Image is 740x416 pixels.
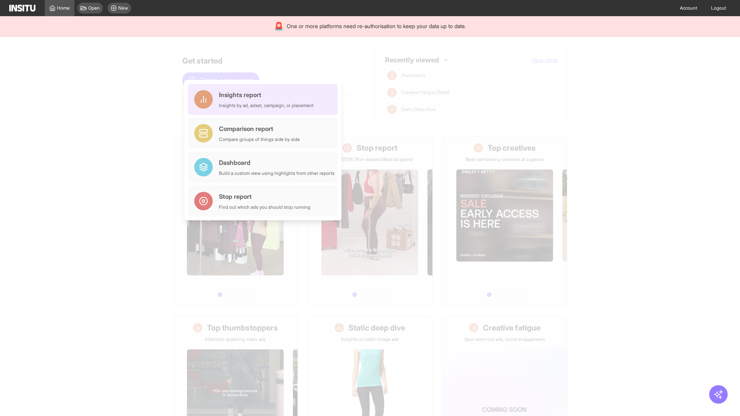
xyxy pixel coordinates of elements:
[219,124,300,133] div: Comparison report
[118,5,128,11] span: New
[219,158,335,167] div: Dashboard
[287,22,466,30] span: One or more platforms need re-authorisation to keep your data up to date.
[219,192,310,201] div: Stop report
[57,5,70,11] span: Home
[219,102,314,109] div: Insights by ad, adset, campaign, or placement
[9,5,35,12] img: Logo
[219,136,300,143] div: Compare groups of things side by side
[219,90,314,99] div: Insights report
[219,170,335,176] div: Build a custom view using highlights from other reports
[219,204,310,210] div: Find out which ads you should stop running
[88,5,100,11] span: Open
[274,21,284,32] div: 🚨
